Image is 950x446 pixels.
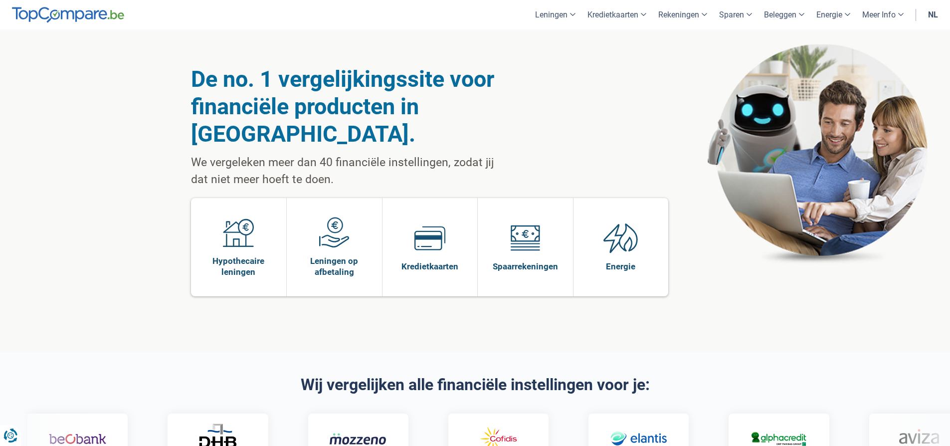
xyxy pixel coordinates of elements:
[319,217,350,248] img: Leningen op afbetaling
[401,261,458,272] span: Kredietkaarten
[223,217,254,248] img: Hypothecaire leningen
[191,65,504,148] h1: De no. 1 vergelijkingssite voor financiële producten in [GEOGRAPHIC_DATA].
[493,261,558,272] span: Spaarrekeningen
[573,198,669,296] a: Energie Energie
[510,223,541,253] img: Spaarrekeningen
[606,261,635,272] span: Energie
[330,433,387,445] img: Mozzeno
[191,198,287,296] a: Hypothecaire leningen Hypothecaire leningen
[287,198,382,296] a: Leningen op afbetaling Leningen op afbetaling
[191,376,760,394] h2: Wij vergelijken alle financiële instellingen voor je:
[382,198,478,296] a: Kredietkaarten Kredietkaarten
[603,223,638,253] img: Energie
[414,223,445,253] img: Kredietkaarten
[196,255,282,277] span: Hypothecaire leningen
[191,154,504,188] p: We vergeleken meer dan 40 financiële instellingen, zodat jij dat niet meer hoeft te doen.
[12,7,124,23] img: TopCompare
[478,198,573,296] a: Spaarrekeningen Spaarrekeningen
[292,255,377,277] span: Leningen op afbetaling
